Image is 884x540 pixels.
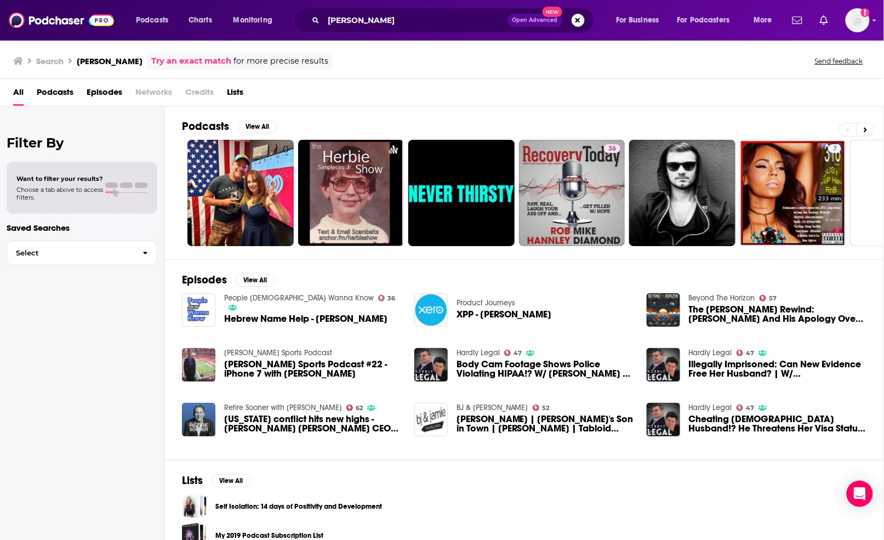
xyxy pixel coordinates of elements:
button: open menu [608,12,673,29]
a: Bolton Sports Podcast [224,348,332,357]
a: Hardly Legal [689,348,732,357]
a: 47 [737,405,755,411]
span: Select [7,249,134,257]
a: EpisodesView All [182,273,275,287]
a: 36 [378,295,396,302]
a: Beyond The Horizon [689,293,755,303]
a: Illegally Imprisoned: Can New Evidence Free Her Husband? | W/ Jamie Kaler & Diamond | Hardly Legal [689,360,866,378]
span: Monitoring [233,13,272,28]
a: Bolton Sports Podcast #22 - iPhone 7 with Jamie Diamond [224,360,401,378]
span: [PERSON_NAME] Sports Podcast #22 - iPhone 7 with [PERSON_NAME] [224,360,401,378]
span: 62 [356,406,363,411]
span: for more precise results [233,55,328,67]
img: User Profile [846,8,870,32]
span: Want to filter your results? [16,175,103,183]
h2: Episodes [182,273,227,287]
span: For Podcasters [677,13,730,28]
a: Washington conflict hits new highs - J.P. Morgan Chase CEO Jamie Diamond blows up on an earnings ... [224,414,401,433]
a: 52 [533,405,550,411]
h3: [PERSON_NAME] [77,56,142,66]
span: Cheating [DEMOGRAPHIC_DATA] Husband!? He Threatens Her Visa Status W/ [PERSON_NAME] & Diamond | H... [689,414,866,433]
img: Illegally Imprisoned: Can New Evidence Free Her Husband? | W/ Jamie Kaler & Diamond | Hardly Legal [647,348,680,382]
span: Charts [189,13,212,28]
span: [PERSON_NAME] | [PERSON_NAME]'s Son in Town | [PERSON_NAME] | Tabloid Trash [457,414,634,433]
a: All [13,83,24,106]
span: 47 [746,351,754,356]
span: 52 [542,406,549,411]
span: Logged in as meaghankoppel [846,8,870,32]
img: XPP - Jamie Diamond [414,293,448,327]
button: open menu [128,12,182,29]
h3: Search [36,56,64,66]
a: 36 [604,144,620,153]
span: Episodes [87,83,122,106]
span: 7 [833,144,837,155]
a: Charts [181,12,219,29]
span: 47 [746,406,754,411]
span: The [PERSON_NAME] Rewind: [PERSON_NAME] And His Apology Over [PERSON_NAME] Relationship With [PER... [689,305,866,323]
button: Send feedback [812,56,866,66]
a: 7 [740,140,846,246]
span: Choose a tab above to access filters. [16,186,103,201]
span: Credits [185,83,214,106]
a: Self Isolation: 14 days of Positivity and Development [182,494,207,519]
button: View All [212,474,251,487]
a: BJ & Jamie [457,403,528,412]
button: open menu [746,12,786,29]
a: XPP - Jamie Diamond [457,310,552,319]
img: Cheating 67 Year Old Husband!? He Threatens Her Visa Status W/ Jamie Kaler & Diamond | Hardly Legal [647,403,680,436]
button: View All [236,274,275,287]
img: Bolton Sports Podcast #22 - iPhone 7 with Jamie Diamond [182,348,215,382]
img: Washington conflict hits new highs - J.P. Morgan Chase CEO Jamie Diamond blows up on an earnings ... [182,403,215,436]
img: Travis Hunter | Jamie's Son in Town | Marquise Diamond | Tabloid Trash [414,403,448,436]
img: Hebrew Name Help - Jamie Diamond [182,293,215,327]
h2: Lists [182,474,203,487]
span: Body Cam Footage Shows Police Violating HIPAA!? W/ [PERSON_NAME] & Diamond | Hardly Legal [457,360,634,378]
a: PodcastsView All [182,120,277,133]
a: Podchaser - Follow, Share and Rate Podcasts [9,10,114,31]
span: Podcasts [136,13,168,28]
button: Show profile menu [846,8,870,32]
button: open menu [226,12,287,29]
button: Select [7,241,157,265]
a: 47 [504,350,522,356]
span: New [543,7,562,17]
a: Retire Sooner with Wes Moss [224,403,342,412]
p: Saved Searches [7,223,157,233]
span: 36 [608,144,616,155]
a: Podcasts [37,83,73,106]
a: Product Journeys [457,298,515,308]
span: 36 [387,296,395,301]
span: Hebrew Name Help - [PERSON_NAME] [224,314,387,323]
a: 57 [760,295,777,302]
span: Open Advanced [512,18,558,23]
h2: Podcasts [182,120,229,133]
a: The Epstein Rewind: Jamie Diamond And His Apology Over JP Morgan's Relationship With Epstein [689,305,866,323]
svg: Add a profile image [861,8,870,17]
span: [US_STATE] conflict hits new highs - [PERSON_NAME] [PERSON_NAME] CEO [PERSON_NAME] blows up on an... [224,414,401,433]
a: Hardly Legal [457,348,500,357]
a: Self Isolation: 14 days of Positivity and Development [215,501,382,513]
input: Search podcasts, credits, & more... [324,12,507,29]
div: Open Intercom Messenger [847,481,873,507]
span: Networks [135,83,172,106]
a: Travis Hunter | Jamie's Son in Town | Marquise Diamond | Tabloid Trash [457,414,634,433]
a: 36 [519,140,625,246]
img: The Epstein Rewind: Jamie Diamond And His Apology Over JP Morgan's Relationship With Epstein [647,293,680,327]
div: Search podcasts, credits, & more... [304,8,604,33]
a: 0 [187,140,294,246]
h2: Filter By [7,135,157,151]
span: XPP - [PERSON_NAME] [457,310,552,319]
span: Illegally Imprisoned: Can New Evidence Free Her Husband? | W/ [PERSON_NAME] & Diamond | Hardly Legal [689,360,866,378]
a: Body Cam Footage Shows Police Violating HIPAA!? W/ Jamie Kaler & Diamond | Hardly Legal [457,360,634,378]
span: 47 [514,351,522,356]
a: Show notifications dropdown [788,11,807,30]
span: For Business [616,13,659,28]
